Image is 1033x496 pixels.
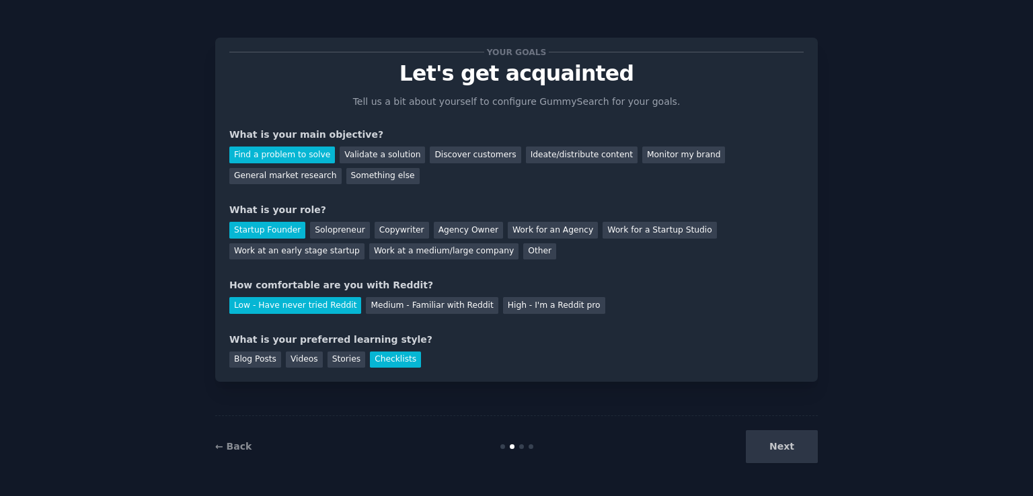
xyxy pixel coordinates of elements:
div: Work at a medium/large company [369,243,519,260]
div: Validate a solution [340,147,425,163]
div: Checklists [370,352,421,368]
div: How comfortable are you with Reddit? [229,278,804,292]
div: Agency Owner [434,222,503,239]
div: Stories [328,352,365,368]
div: Something else [346,168,420,185]
div: Work at an early stage startup [229,243,365,260]
div: Other [523,243,556,260]
div: Videos [286,352,323,368]
p: Let's get acquainted [229,62,804,85]
div: Work for an Agency [508,222,598,239]
div: Medium - Familiar with Reddit [366,297,498,314]
div: Low - Have never tried Reddit [229,297,361,314]
div: What is your main objective? [229,128,804,142]
div: Find a problem to solve [229,147,335,163]
div: Work for a Startup Studio [603,222,716,239]
div: Solopreneur [310,222,369,239]
div: Blog Posts [229,352,281,368]
p: Tell us a bit about yourself to configure GummySearch for your goals. [347,95,686,109]
div: Ideate/distribute content [526,147,638,163]
div: Monitor my brand [642,147,725,163]
div: What is your preferred learning style? [229,333,804,347]
div: High - I'm a Reddit pro [503,297,605,314]
div: General market research [229,168,342,185]
div: Discover customers [430,147,521,163]
span: Your goals [484,45,549,59]
div: Copywriter [375,222,429,239]
a: ← Back [215,441,252,452]
div: What is your role? [229,203,804,217]
div: Startup Founder [229,222,305,239]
